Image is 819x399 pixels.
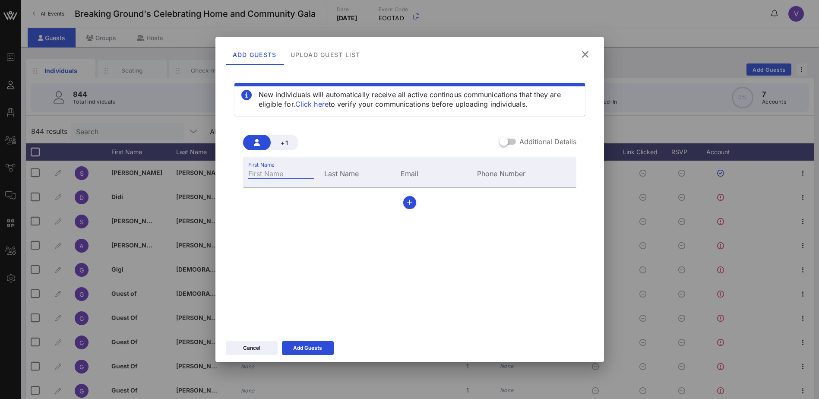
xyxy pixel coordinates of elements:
[248,161,275,168] label: First Name
[248,168,314,179] input: First Name
[283,44,367,65] div: Upload Guest List
[519,137,576,146] label: Additional Details
[226,44,284,65] div: Add Guests
[226,341,278,355] button: Cancel
[295,100,329,108] a: Click here
[293,344,322,352] div: Add Guests
[243,344,260,352] div: Cancel
[278,139,291,146] span: +1
[282,341,334,355] button: Add Guests
[259,90,578,109] div: New individuals will automatically receive all active continous communications that they are elig...
[271,135,298,150] button: +1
